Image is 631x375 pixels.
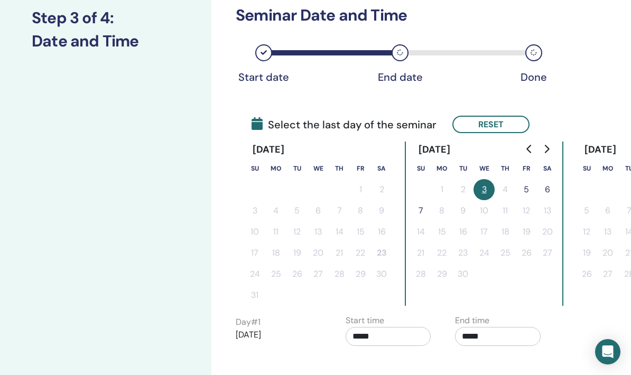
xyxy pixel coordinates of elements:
[537,179,558,200] button: 6
[32,32,180,51] h3: Date and Time
[507,71,560,83] div: Done
[495,221,516,242] button: 18
[410,200,431,221] button: 7
[495,179,516,200] button: 4
[538,138,555,160] button: Go to next month
[516,221,537,242] button: 19
[431,264,452,285] button: 29
[371,158,392,179] th: Saturday
[32,8,180,27] h3: Step 3 of 4 :
[265,200,286,221] button: 4
[265,158,286,179] th: Monday
[452,179,474,200] button: 2
[329,242,350,264] button: 21
[474,242,495,264] button: 24
[329,264,350,285] button: 28
[431,158,452,179] th: Monday
[371,221,392,242] button: 16
[371,200,392,221] button: 9
[308,200,329,221] button: 6
[537,242,558,264] button: 27
[350,264,371,285] button: 29
[495,158,516,179] th: Thursday
[537,158,558,179] th: Saturday
[576,200,597,221] button: 5
[597,158,618,179] th: Monday
[474,200,495,221] button: 10
[350,179,371,200] button: 1
[244,285,265,306] button: 31
[236,6,541,25] h3: Seminar Date and Time
[265,264,286,285] button: 25
[597,264,618,285] button: 27
[410,142,459,158] div: [DATE]
[252,117,437,133] span: Select the last day of the seminar
[576,142,625,158] div: [DATE]
[455,314,489,327] label: End time
[595,339,620,364] div: Open Intercom Messenger
[265,221,286,242] button: 11
[597,200,618,221] button: 6
[431,242,452,264] button: 22
[537,200,558,221] button: 13
[308,221,329,242] button: 13
[597,242,618,264] button: 20
[495,242,516,264] button: 25
[576,242,597,264] button: 19
[308,158,329,179] th: Wednesday
[410,158,431,179] th: Sunday
[576,158,597,179] th: Sunday
[237,71,290,83] div: Start date
[474,179,495,200] button: 3
[516,242,537,264] button: 26
[431,221,452,242] button: 15
[374,71,426,83] div: End date
[371,242,392,264] button: 23
[452,158,474,179] th: Tuesday
[410,242,431,264] button: 21
[286,158,308,179] th: Tuesday
[410,221,431,242] button: 14
[329,221,350,242] button: 14
[308,242,329,264] button: 20
[350,221,371,242] button: 15
[244,142,293,158] div: [DATE]
[495,200,516,221] button: 11
[576,264,597,285] button: 26
[265,242,286,264] button: 18
[329,158,350,179] th: Thursday
[286,221,308,242] button: 12
[329,200,350,221] button: 7
[452,221,474,242] button: 16
[350,242,371,264] button: 22
[286,200,308,221] button: 5
[236,316,261,329] label: Day # 1
[452,116,530,133] button: Reset
[516,179,537,200] button: 5
[452,264,474,285] button: 30
[521,138,538,160] button: Go to previous month
[452,242,474,264] button: 23
[236,329,321,341] p: [DATE]
[346,314,384,327] label: Start time
[474,158,495,179] th: Wednesday
[308,264,329,285] button: 27
[371,179,392,200] button: 2
[474,221,495,242] button: 17
[244,264,265,285] button: 24
[516,200,537,221] button: 12
[452,200,474,221] button: 9
[286,242,308,264] button: 19
[244,221,265,242] button: 10
[350,200,371,221] button: 8
[410,264,431,285] button: 28
[431,200,452,221] button: 8
[244,158,265,179] th: Sunday
[286,264,308,285] button: 26
[244,200,265,221] button: 3
[431,179,452,200] button: 1
[244,242,265,264] button: 17
[537,221,558,242] button: 20
[371,264,392,285] button: 30
[350,158,371,179] th: Friday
